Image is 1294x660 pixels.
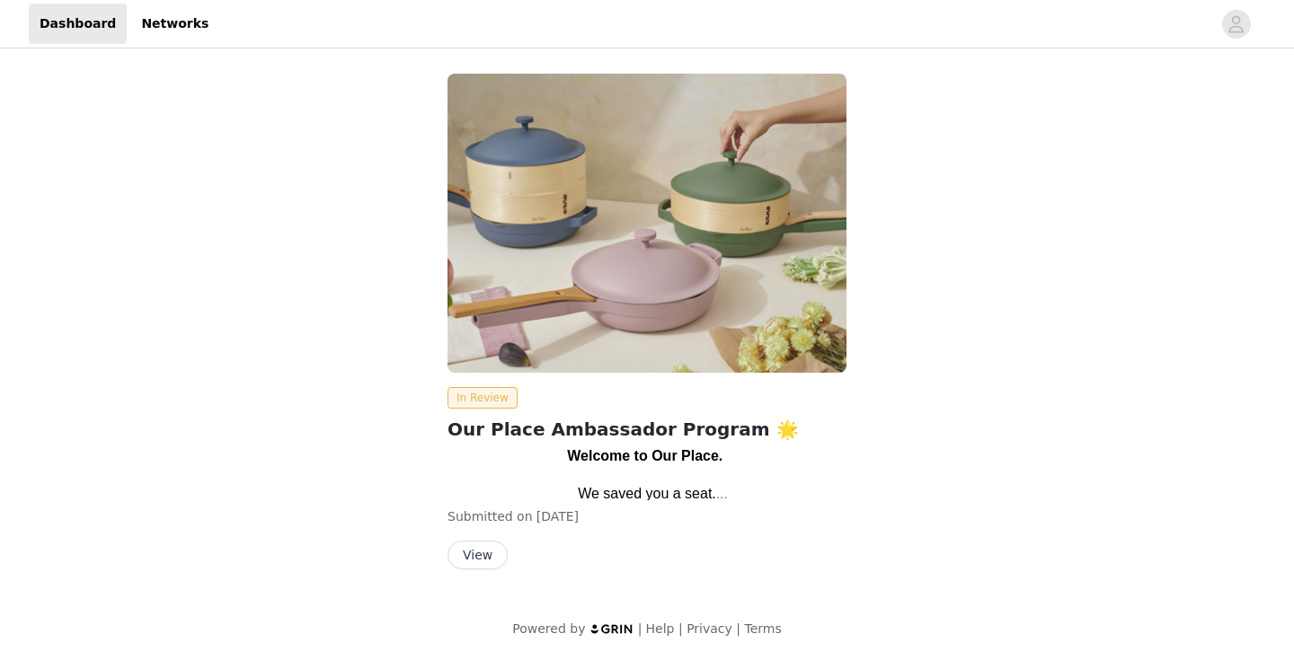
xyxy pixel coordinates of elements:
a: Help [646,621,675,636]
span: In Review [448,387,518,409]
span: Submitted on [448,509,533,524]
a: Privacy [687,621,732,636]
div: avatar [1228,10,1245,39]
img: Our Place [448,74,846,373]
a: Networks [130,4,219,44]
span: We saved you a seat. [578,486,728,501]
strong: Welcome to Our Place. [567,448,722,463]
a: View [448,549,508,562]
a: Dashboard [29,4,127,44]
img: logo [589,623,634,635]
span: [DATE] [536,509,579,524]
span: | [678,621,683,636]
h2: Our Place Ambassador Program 🌟 [448,416,846,443]
span: | [638,621,643,636]
span: | [736,621,740,636]
button: View [448,541,508,569]
span: Powered by [512,621,585,636]
a: Terms [744,621,781,636]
